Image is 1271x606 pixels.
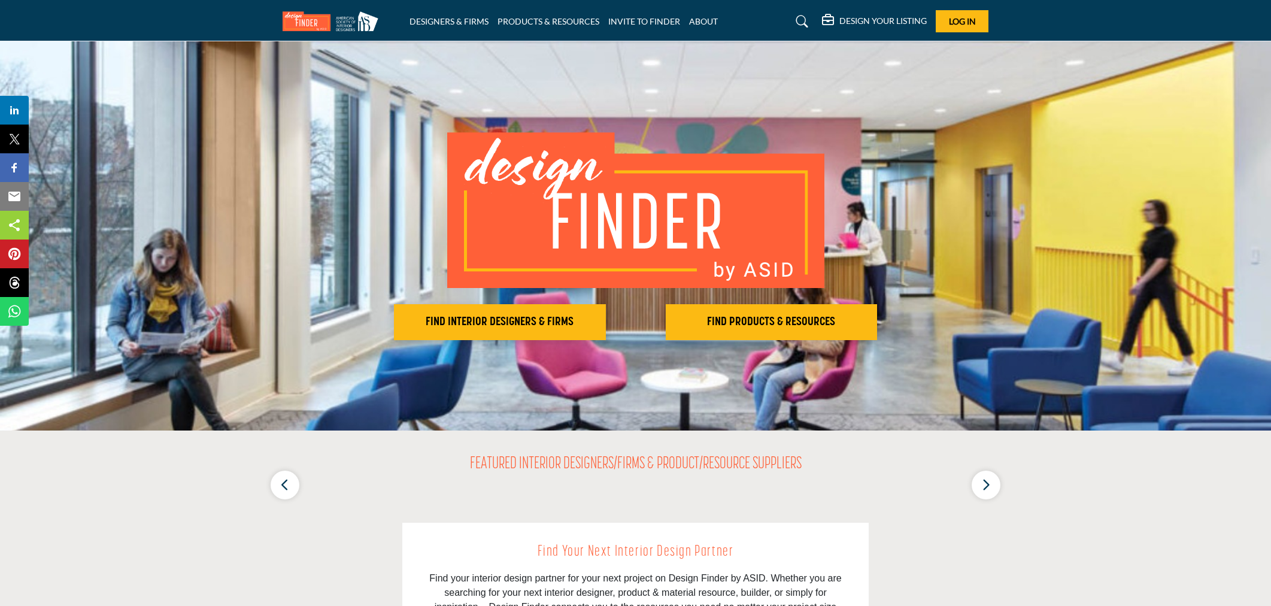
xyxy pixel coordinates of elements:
h2: FIND INTERIOR DESIGNERS & FIRMS [398,315,602,329]
button: FIND INTERIOR DESIGNERS & FIRMS [394,304,606,340]
a: ABOUT [689,16,718,26]
button: Log In [936,10,988,32]
h2: FEATURED INTERIOR DESIGNERS/FIRMS & PRODUCT/RESOURCE SUPPLIERS [470,454,802,475]
h2: FIND PRODUCTS & RESOURCES [669,315,874,329]
a: INVITE TO FINDER [608,16,680,26]
span: Log In [949,16,976,26]
h2: Find Your Next Interior Design Partner [429,541,842,563]
a: DESIGNERS & FIRMS [409,16,489,26]
a: Search [784,12,816,31]
h5: DESIGN YOUR LISTING [839,16,927,26]
div: DESIGN YOUR LISTING [822,14,927,29]
a: PRODUCTS & RESOURCES [498,16,599,26]
button: FIND PRODUCTS & RESOURCES [666,304,878,340]
img: Site Logo [283,11,384,31]
img: image [447,132,824,288]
